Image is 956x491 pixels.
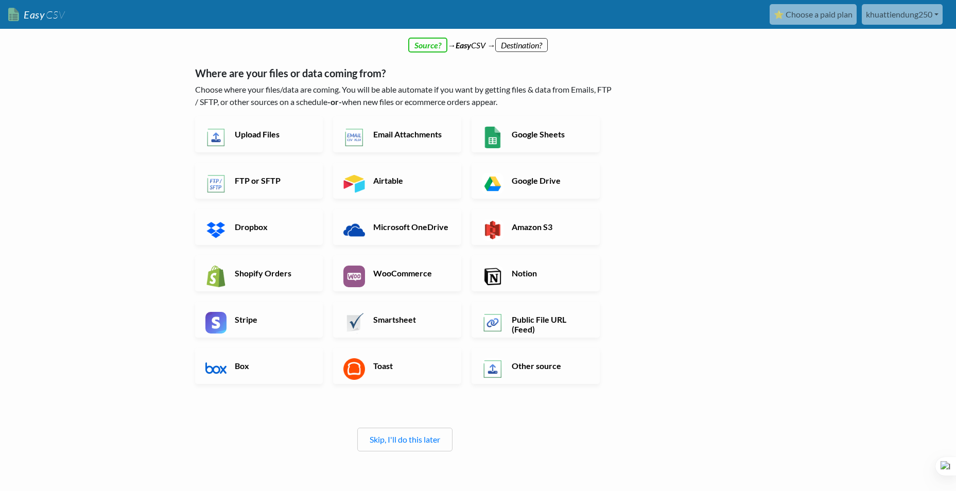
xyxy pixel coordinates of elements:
img: FTP or SFTP App & API [205,173,227,195]
img: Email New CSV or XLSX File App & API [343,127,365,148]
h6: Shopify Orders [232,268,313,278]
h6: Public File URL (Feed) [509,314,590,334]
h6: Microsoft OneDrive [371,222,451,232]
a: ⭐ Choose a paid plan [770,4,857,25]
a: Upload Files [195,116,323,152]
h6: Smartsheet [371,314,451,324]
h6: Other source [509,361,590,371]
p: Choose where your files/data are coming. You will be able automate if you want by getting files &... [195,83,615,108]
img: Other Source App & API [482,358,503,380]
b: -or- [327,97,342,107]
a: Stripe [195,302,323,338]
img: Notion App & API [482,266,503,287]
h6: Stripe [232,314,313,324]
div: → CSV → [185,29,772,51]
a: Amazon S3 [472,209,600,245]
img: Microsoft OneDrive App & API [343,219,365,241]
a: Public File URL (Feed) [472,302,600,338]
h6: Box [232,361,313,371]
h6: Upload Files [232,129,313,139]
h6: Notion [509,268,590,278]
img: Airtable App & API [343,173,365,195]
img: Google Sheets App & API [482,127,503,148]
img: Google Drive App & API [482,173,503,195]
h6: Toast [371,361,451,371]
a: Box [195,348,323,384]
a: Microsoft OneDrive [333,209,461,245]
a: Shopify Orders [195,255,323,291]
img: Stripe App & API [205,312,227,334]
img: Shopify App & API [205,266,227,287]
img: WooCommerce App & API [343,266,365,287]
a: EasyCSV [8,4,65,25]
img: Box App & API [205,358,227,380]
a: Dropbox [195,209,323,245]
h6: Amazon S3 [509,222,590,232]
h6: Airtable [371,176,451,185]
h6: FTP or SFTP [232,176,313,185]
h6: Email Attachments [371,129,451,139]
a: Toast [333,348,461,384]
a: Email Attachments [333,116,461,152]
a: Notion [472,255,600,291]
span: CSV [45,8,65,21]
img: Smartsheet App & API [343,312,365,334]
a: Google Sheets [472,116,600,152]
h6: Dropbox [232,222,313,232]
a: Airtable [333,163,461,199]
h6: Google Sheets [509,129,590,139]
h6: Google Drive [509,176,590,185]
img: Dropbox App & API [205,219,227,241]
h6: WooCommerce [371,268,451,278]
a: Smartsheet [333,302,461,338]
a: Google Drive [472,163,600,199]
a: khuattiendung250 [862,4,943,25]
img: Public File URL App & API [482,312,503,334]
img: Upload Files App & API [205,127,227,148]
img: Amazon S3 App & API [482,219,503,241]
h5: Where are your files or data coming from? [195,67,615,79]
a: Skip, I'll do this later [370,434,440,444]
a: WooCommerce [333,255,461,291]
a: FTP or SFTP [195,163,323,199]
a: Other source [472,348,600,384]
img: Toast App & API [343,358,365,380]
